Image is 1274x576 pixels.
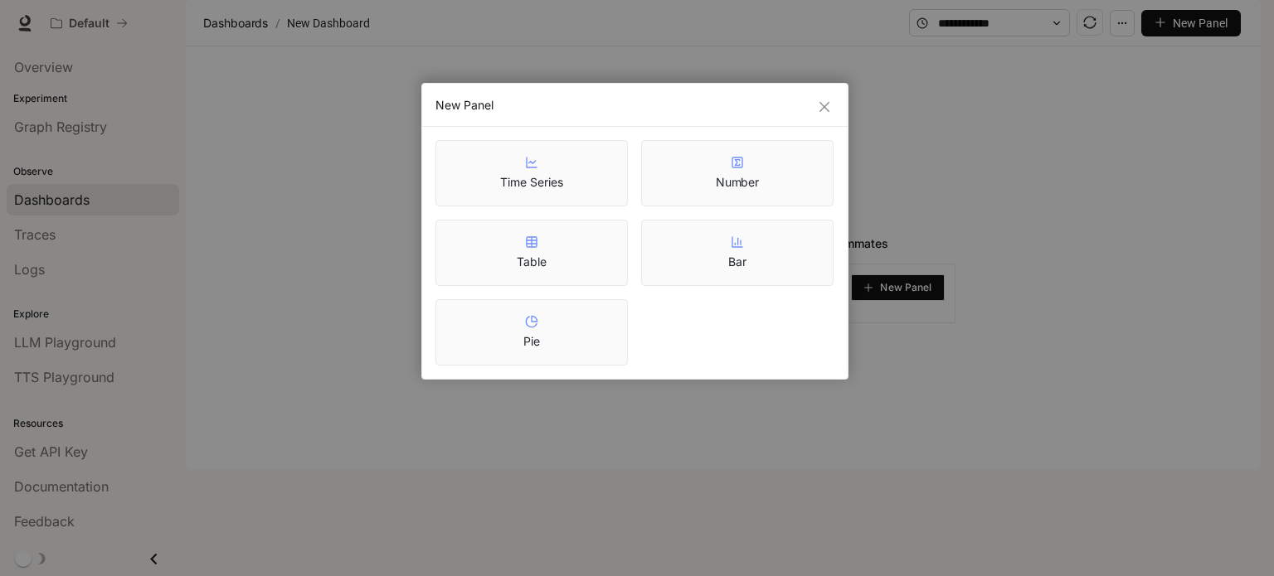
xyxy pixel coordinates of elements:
span: close [818,100,831,114]
span: / [275,14,280,32]
article: Pie [523,333,540,350]
article: Time Series [500,174,562,191]
button: New Panel [851,274,945,301]
span: New Panel [1173,14,1228,32]
button: Close [815,98,834,116]
span: New Panel [880,283,931,292]
article: New Dashboard [284,7,373,39]
button: New Panel [1141,10,1241,36]
span: plus [863,283,873,293]
button: Dashboards [199,13,272,33]
span: plus [1155,17,1166,28]
button: All workspaces [43,7,135,40]
article: Number [716,174,760,191]
p: Default [69,17,109,31]
article: Bar [728,254,746,270]
span: Dashboards [203,13,268,33]
div: New Panel [435,97,834,114]
span: sync [1083,16,1097,29]
article: Table [517,254,547,270]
